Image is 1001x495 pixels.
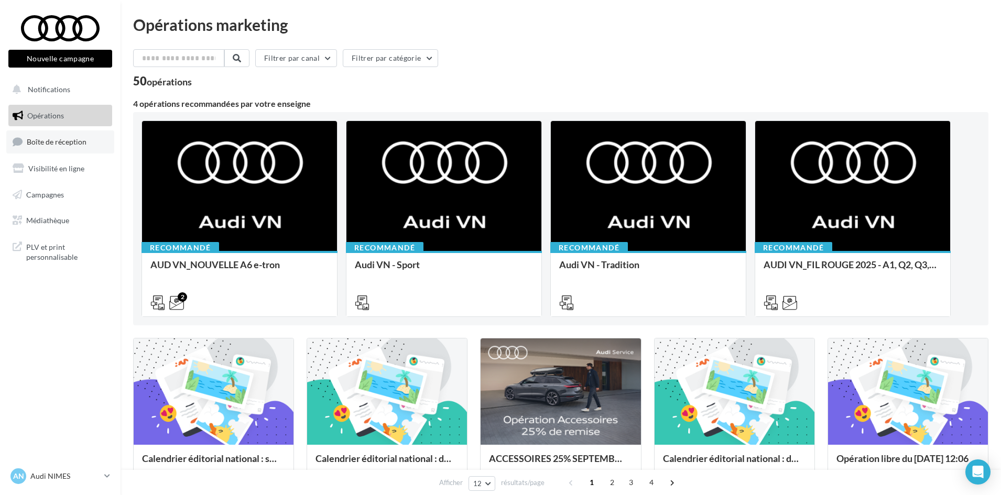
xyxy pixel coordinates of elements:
[133,17,988,32] div: Opérations marketing
[355,259,533,280] div: Audi VN - Sport
[604,474,621,491] span: 2
[6,79,110,101] button: Notifications
[473,479,482,488] span: 12
[439,478,463,488] span: Afficher
[623,474,639,491] span: 3
[663,453,806,474] div: Calendrier éditorial national : du 02.09 au 09.09
[26,190,64,199] span: Campagnes
[965,459,991,485] div: Open Intercom Messenger
[28,85,70,94] span: Notifications
[178,292,187,302] div: 2
[28,164,84,173] span: Visibilité en ligne
[27,111,64,120] span: Opérations
[469,476,495,491] button: 12
[27,137,86,146] span: Boîte de réception
[133,100,988,108] div: 4 opérations recommandées par votre enseigne
[550,242,628,254] div: Recommandé
[6,210,114,232] a: Médiathèque
[142,242,219,254] div: Recommandé
[133,75,192,87] div: 50
[559,259,737,280] div: Audi VN - Tradition
[836,453,980,474] div: Opération libre du [DATE] 12:06
[6,158,114,180] a: Visibilité en ligne
[315,453,459,474] div: Calendrier éditorial national : du 02.09 au 15.09
[255,49,337,67] button: Filtrer par canal
[150,259,329,280] div: AUD VN_NOUVELLE A6 e-tron
[30,471,100,481] p: Audi NIMES
[147,77,192,86] div: opérations
[26,216,69,225] span: Médiathèque
[343,49,438,67] button: Filtrer par catégorie
[6,105,114,127] a: Opérations
[142,453,285,474] div: Calendrier éditorial national : semaine du 08.09 au 14.09
[643,474,660,491] span: 4
[26,240,108,262] span: PLV et print personnalisable
[8,466,112,486] a: AN Audi NIMES
[501,478,545,488] span: résultats/page
[6,184,114,206] a: Campagnes
[6,130,114,153] a: Boîte de réception
[346,242,423,254] div: Recommandé
[489,453,632,474] div: ACCESSOIRES 25% SEPTEMBRE - AUDI SERVICE
[13,471,24,481] span: AN
[8,50,112,68] button: Nouvelle campagne
[755,242,832,254] div: Recommandé
[764,259,942,280] div: AUDI VN_FIL ROUGE 2025 - A1, Q2, Q3, Q5 et Q4 e-tron
[6,236,114,267] a: PLV et print personnalisable
[583,474,600,491] span: 1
